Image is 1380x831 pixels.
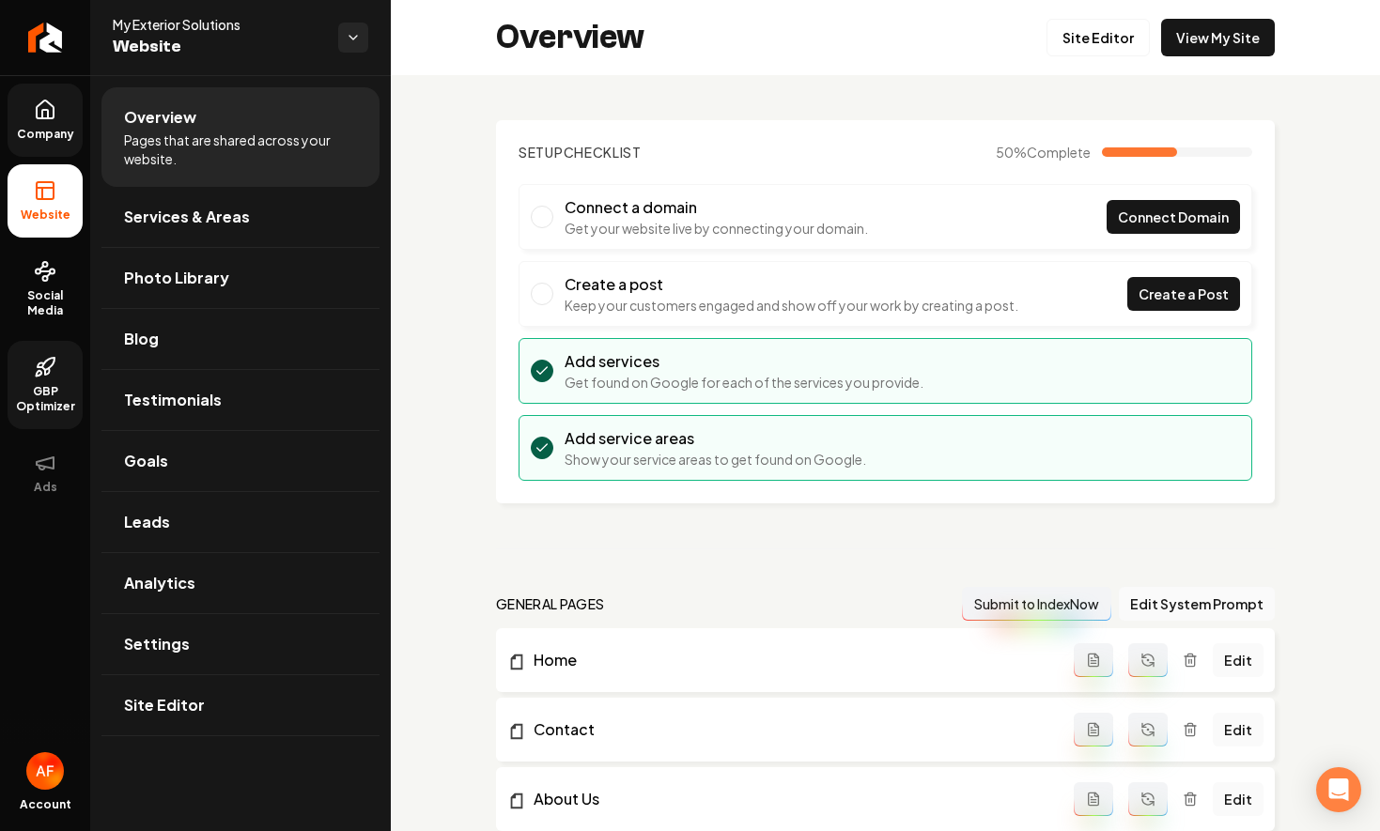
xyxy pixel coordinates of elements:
[101,492,380,552] a: Leads
[28,23,63,53] img: Rebolt Logo
[565,373,923,392] p: Get found on Google for each of the services you provide.
[8,384,83,414] span: GBP Optimizer
[124,131,357,168] span: Pages that are shared across your website.
[519,143,642,162] h2: Checklist
[1161,19,1275,56] a: View My Site
[1074,782,1113,816] button: Add admin page prompt
[8,341,83,429] a: GBP Optimizer
[13,208,78,223] span: Website
[124,511,170,533] span: Leads
[565,219,868,238] p: Get your website live by connecting your domain.
[1107,200,1240,234] a: Connect Domain
[26,752,64,790] img: Avan Fahimi
[1027,144,1091,161] span: Complete
[565,296,1018,315] p: Keep your customers engaged and show off your work by creating a post.
[507,718,1074,741] a: Contact
[507,649,1074,671] a: Home
[124,206,250,228] span: Services & Areas
[1074,643,1113,677] button: Add admin page prompt
[101,248,380,308] a: Photo Library
[507,788,1074,810] a: About Us
[8,84,83,157] a: Company
[8,288,83,318] span: Social Media
[101,187,380,247] a: Services & Areas
[8,437,83,510] button: Ads
[20,797,71,812] span: Account
[1127,277,1240,311] a: Create a Post
[1139,285,1229,304] span: Create a Post
[124,389,222,411] span: Testimonials
[996,143,1091,162] span: 50 %
[124,694,205,716] span: Site Editor
[124,572,195,594] span: Analytics
[101,431,380,491] a: Goals
[1118,208,1229,227] span: Connect Domain
[124,267,229,289] span: Photo Library
[565,196,868,219] h3: Connect a domain
[496,19,644,56] h2: Overview
[113,34,323,60] span: Website
[124,328,159,350] span: Blog
[1316,767,1361,812] div: Open Intercom Messenger
[1074,713,1113,746] button: Add admin page prompt
[496,594,605,613] h2: general pages
[124,106,196,129] span: Overview
[1213,713,1264,746] a: Edit
[124,633,190,655] span: Settings
[1119,587,1275,621] button: Edit System Prompt
[1047,19,1150,56] a: Site Editor
[9,127,82,142] span: Company
[113,15,323,34] span: My Exterior Solutions
[565,450,866,469] p: Show your service areas to get found on Google.
[101,614,380,674] a: Settings
[101,309,380,369] a: Blog
[101,370,380,430] a: Testimonials
[519,144,564,161] span: Setup
[101,675,380,735] a: Site Editor
[1213,782,1264,816] a: Edit
[26,752,64,790] button: Open user button
[565,273,1018,296] h3: Create a post
[565,427,866,450] h3: Add service areas
[124,450,168,472] span: Goals
[8,245,83,333] a: Social Media
[101,553,380,613] a: Analytics
[26,480,65,495] span: Ads
[565,350,923,373] h3: Add services
[962,587,1111,621] button: Submit to IndexNow
[1213,643,1264,677] a: Edit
